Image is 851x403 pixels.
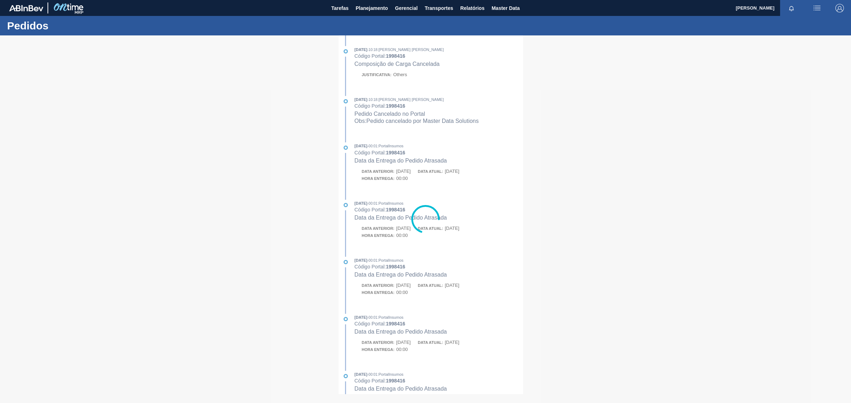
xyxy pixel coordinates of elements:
[356,4,388,12] span: Planejamento
[491,4,519,12] span: Master Data
[813,4,821,12] img: userActions
[460,4,484,12] span: Relatórios
[9,5,43,11] img: TNhmsLtSVTkK8tSr43FrP2fwEKptu5GPRR3wAAAABJRU5ErkJggg==
[425,4,453,12] span: Transportes
[331,4,349,12] span: Tarefas
[7,22,133,30] h1: Pedidos
[395,4,418,12] span: Gerencial
[780,3,803,13] button: Notificações
[835,4,844,12] img: Logout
